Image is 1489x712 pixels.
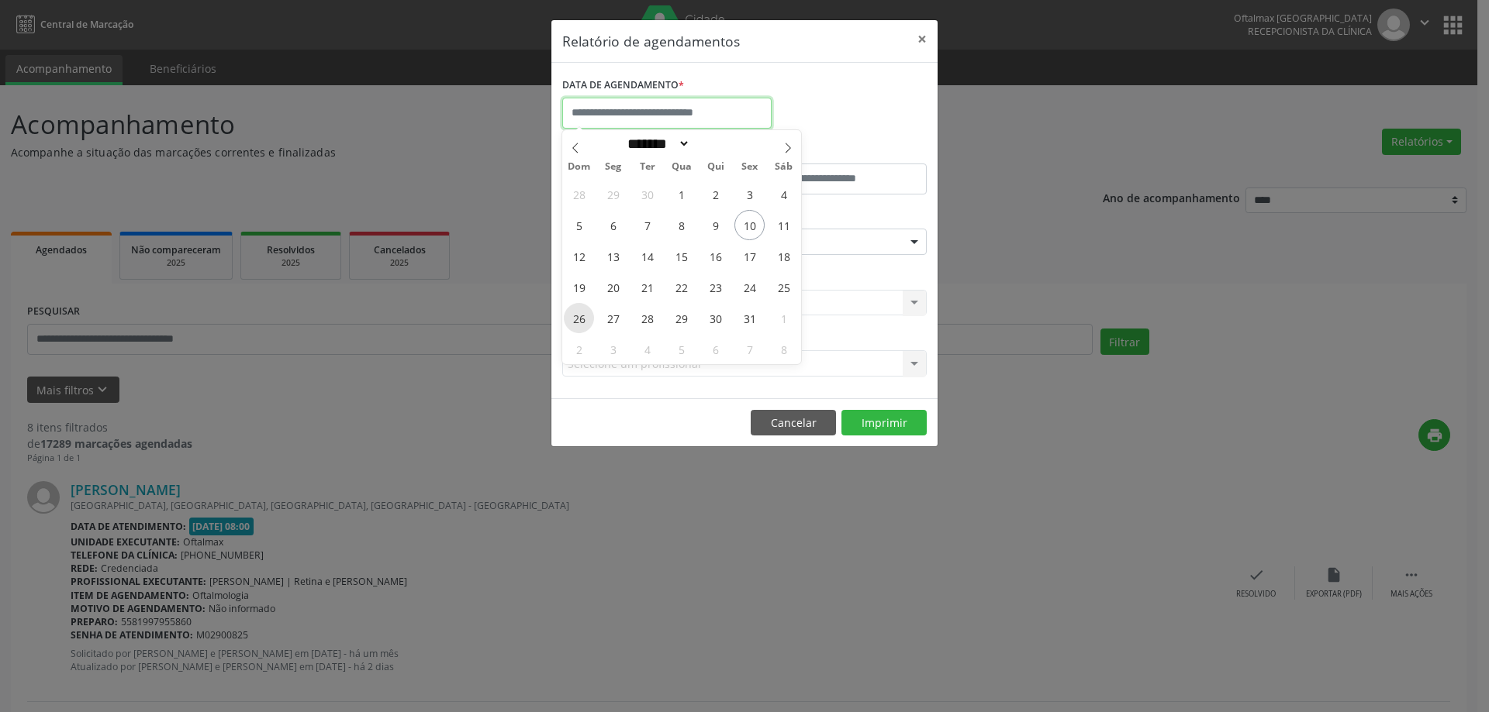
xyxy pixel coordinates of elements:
span: Sex [733,162,767,172]
span: Outubro 25, 2025 [769,272,799,302]
span: Novembro 3, 2025 [598,334,628,364]
span: Outubro 7, 2025 [632,210,662,240]
span: Dom [562,162,596,172]
button: Close [907,20,938,58]
span: Outubro 11, 2025 [769,210,799,240]
span: Qua [665,162,699,172]
span: Novembro 7, 2025 [734,334,765,364]
span: Outubro 2, 2025 [700,179,731,209]
span: Outubro 29, 2025 [666,303,696,333]
span: Outubro 17, 2025 [734,241,765,271]
label: ATÉ [748,139,927,163]
span: Outubro 28, 2025 [632,303,662,333]
span: Outubro 9, 2025 [700,210,731,240]
span: Outubro 14, 2025 [632,241,662,271]
span: Outubro 18, 2025 [769,241,799,271]
h5: Relatório de agendamentos [562,31,740,51]
span: Novembro 1, 2025 [769,303,799,333]
span: Setembro 28, 2025 [564,179,594,209]
span: Outubro 24, 2025 [734,272,765,302]
span: Qui [699,162,733,172]
span: Outubro 5, 2025 [564,210,594,240]
span: Outubro 27, 2025 [598,303,628,333]
button: Imprimir [841,410,927,436]
span: Outubro 15, 2025 [666,241,696,271]
span: Outubro 4, 2025 [769,179,799,209]
span: Outubro 1, 2025 [666,179,696,209]
span: Outubro 20, 2025 [598,272,628,302]
select: Month [622,136,690,152]
span: Novembro 2, 2025 [564,334,594,364]
span: Outubro 19, 2025 [564,272,594,302]
span: Outubro 21, 2025 [632,272,662,302]
span: Outubro 6, 2025 [598,210,628,240]
span: Outubro 31, 2025 [734,303,765,333]
span: Ter [630,162,665,172]
span: Setembro 29, 2025 [598,179,628,209]
span: Novembro 6, 2025 [700,334,731,364]
span: Seg [596,162,630,172]
span: Outubro 13, 2025 [598,241,628,271]
span: Outubro 26, 2025 [564,303,594,333]
span: Outubro 22, 2025 [666,272,696,302]
span: Outubro 12, 2025 [564,241,594,271]
span: Outubro 23, 2025 [700,272,731,302]
span: Setembro 30, 2025 [632,179,662,209]
span: Outubro 10, 2025 [734,210,765,240]
span: Novembro 5, 2025 [666,334,696,364]
span: Outubro 3, 2025 [734,179,765,209]
span: Novembro 8, 2025 [769,334,799,364]
span: Novembro 4, 2025 [632,334,662,364]
label: DATA DE AGENDAMENTO [562,74,684,98]
span: Outubro 8, 2025 [666,210,696,240]
span: Outubro 30, 2025 [700,303,731,333]
input: Year [690,136,741,152]
span: Sáb [767,162,801,172]
span: Outubro 16, 2025 [700,241,731,271]
button: Cancelar [751,410,836,436]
